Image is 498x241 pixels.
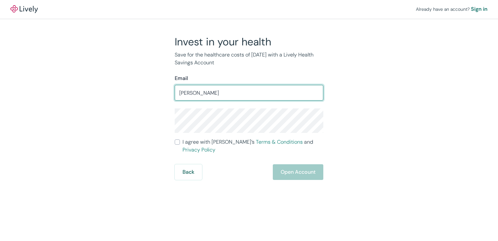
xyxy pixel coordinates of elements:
[183,138,323,154] span: I agree with [PERSON_NAME]’s and
[175,164,202,180] button: Back
[10,5,38,13] img: Lively
[175,35,323,48] h2: Invest in your health
[416,5,488,13] div: Already have an account?
[183,146,215,153] a: Privacy Policy
[175,51,323,67] p: Save for the healthcare costs of [DATE] with a Lively Health Savings Account
[256,138,303,145] a: Terms & Conditions
[10,5,38,13] a: LivelyLively
[471,5,488,13] a: Sign in
[175,74,188,82] label: Email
